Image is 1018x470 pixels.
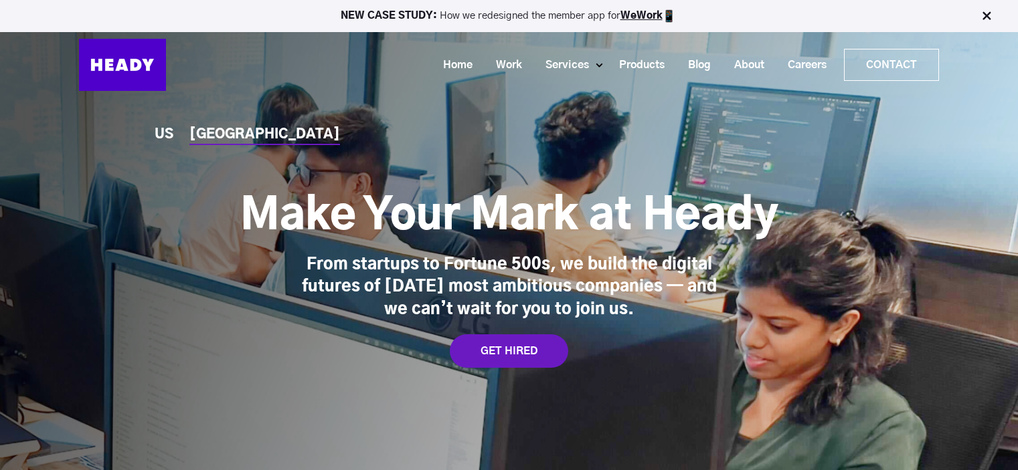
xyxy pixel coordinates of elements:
strong: NEW CASE STUDY: [341,11,440,21]
h1: Make Your Mark at Heady [240,190,778,243]
img: Heady_Logo_Web-01 (1) [79,39,166,91]
a: Contact [845,49,938,80]
a: GET HIRED [450,334,568,368]
a: Home [426,53,479,78]
img: Close Bar [980,9,993,23]
img: app emoji [663,9,676,23]
a: WeWork [620,11,663,21]
div: From startups to Fortune 500s, we build the digital futures of [DATE] most ambitious companies — ... [302,254,717,322]
a: Blog [671,53,717,78]
a: Products [602,53,671,78]
a: US [155,128,173,142]
a: [GEOGRAPHIC_DATA] [189,128,340,142]
a: About [717,53,771,78]
div: Navigation Menu [179,49,939,81]
a: Work [479,53,529,78]
a: Services [529,53,596,78]
a: Careers [771,53,833,78]
p: How we redesigned the member app for [6,9,1012,23]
